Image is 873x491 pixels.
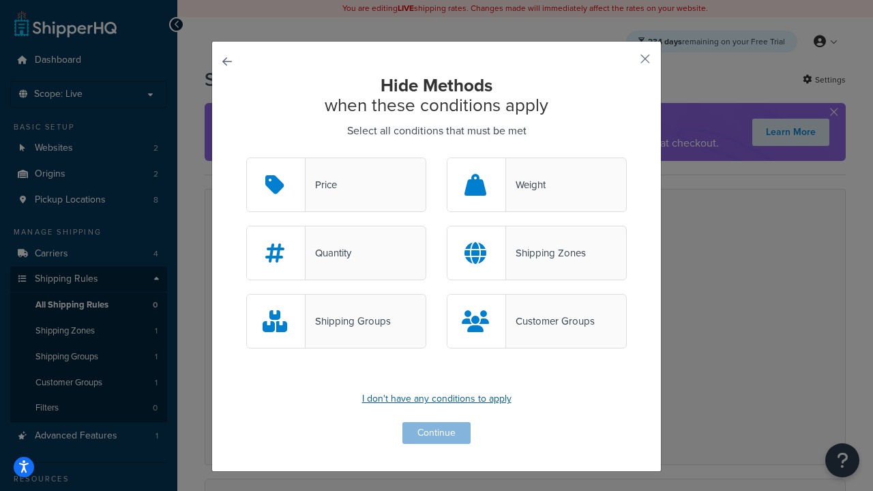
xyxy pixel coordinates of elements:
[246,389,627,408] p: I don't have any conditions to apply
[381,72,492,98] strong: Hide Methods
[506,312,595,331] div: Customer Groups
[306,312,391,331] div: Shipping Groups
[246,121,627,140] p: Select all conditions that must be met
[306,175,337,194] div: Price
[246,76,627,115] h2: when these conditions apply
[306,243,351,263] div: Quantity
[506,175,546,194] div: Weight
[506,243,586,263] div: Shipping Zones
